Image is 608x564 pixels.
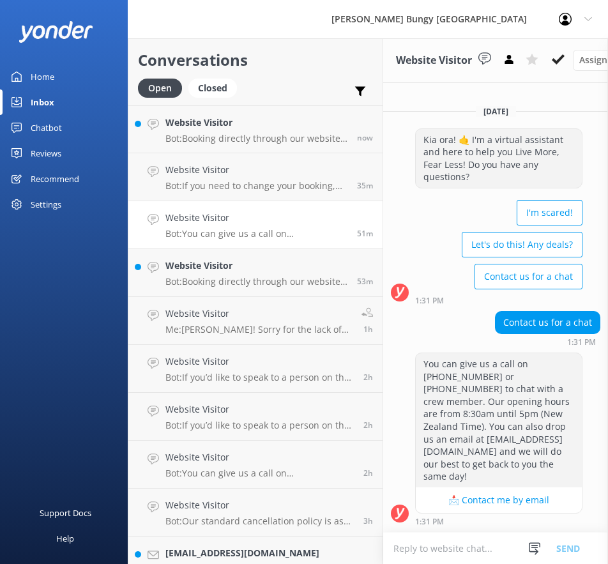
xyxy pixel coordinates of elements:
span: 11:43am 14-Aug-2025 (UTC +12:00) Pacific/Auckland [363,468,373,478]
p: Bot: Booking directly through our website always offers the best prices. Our combos are the best ... [165,133,347,144]
p: Bot: Booking directly through our website always offers the best prices. Our combos are the best ... [165,276,347,287]
strong: 1:31 PM [415,297,444,305]
span: 12:06pm 14-Aug-2025 (UTC +12:00) Pacific/Auckland [363,372,373,383]
h4: Website Visitor [165,116,347,130]
div: Open [138,79,182,98]
h4: Website Visitor [165,307,352,321]
a: Website VisitorBot:If you’d like to speak to a person on the [PERSON_NAME] Bungy reservations tea... [128,345,383,393]
div: 01:31pm 14-Aug-2025 (UTC +12:00) Pacific/Auckland [415,296,582,305]
a: Website VisitorBot:You can give us a call on [PHONE_NUMBER] or [PHONE_NUMBER] to chat with a crew... [128,201,383,249]
h4: Website Visitor [165,163,347,177]
button: 📩 Contact me by email [416,487,582,513]
h3: Website Visitor [396,52,472,69]
h4: Website Visitor [165,211,347,225]
p: Bot: If you need to change your booking, please give us a call on [PHONE_NUMBER], [PHONE_NUMBER] ... [165,180,347,192]
div: Home [31,64,54,89]
div: Closed [188,79,237,98]
div: Help [56,526,74,551]
div: Kia ora! 🤙 I'm a virtual assistant and here to help you Live More, Fear Less! Do you have any que... [416,129,582,188]
a: Closed [188,80,243,95]
a: Website VisitorBot:Booking directly through our website always offers the best prices. Our combos... [128,105,383,153]
h2: Conversations [138,48,373,72]
a: Website VisitorMe:[PERSON_NAME]! Sorry for the lack of response, were you still happy to book thi... [128,297,383,345]
p: Bot: Our standard cancellation policy is as follows: Cancellations more than 48 hours in advance ... [165,515,354,527]
span: 01:31pm 14-Aug-2025 (UTC +12:00) Pacific/Auckland [357,228,373,239]
div: Support Docs [40,500,91,526]
h4: [EMAIL_ADDRESS][DOMAIN_NAME] [165,546,354,560]
div: Recommend [31,166,79,192]
span: [DATE] [476,106,516,117]
a: Website VisitorBot:You can give us a call on [PHONE_NUMBER] or [PHONE_NUMBER] to chat with a crew... [128,441,383,489]
h4: Website Visitor [165,498,354,512]
p: Bot: If you’d like to speak to a person on the [PERSON_NAME] Bungy reservations team, please call... [165,372,354,383]
button: Let's do this! Any deals? [462,232,582,257]
h4: Website Visitor [165,450,354,464]
span: 01:46pm 14-Aug-2025 (UTC +12:00) Pacific/Auckland [357,180,373,191]
a: Website VisitorBot:If you need to change your booking, please give us a call on [PHONE_NUMBER], [... [128,153,383,201]
div: 01:31pm 14-Aug-2025 (UTC +12:00) Pacific/Auckland [415,517,582,526]
p: Bot: If you’d like to speak to a person on the [PERSON_NAME] Bungy reservations team, please call... [165,420,354,431]
strong: 1:31 PM [415,518,444,526]
img: yonder-white-logo.png [19,21,93,42]
span: 11:05am 14-Aug-2025 (UTC +12:00) Pacific/Auckland [363,515,373,526]
a: Open [138,80,188,95]
p: Bot: You can give us a call on [PHONE_NUMBER] or [PHONE_NUMBER] to chat with a crew member. Our o... [165,228,347,240]
button: Contact us for a chat [475,264,582,289]
div: Reviews [31,141,61,166]
p: Me: [PERSON_NAME]! Sorry for the lack of response, were you still happy to book this in? :) [165,324,352,335]
div: You can give us a call on [PHONE_NUMBER] or [PHONE_NUMBER] to chat with a crew member. Our openin... [416,353,582,487]
div: 01:31pm 14-Aug-2025 (UTC +12:00) Pacific/Auckland [495,337,600,346]
h4: Website Visitor [165,259,347,273]
span: 02:22pm 14-Aug-2025 (UTC +12:00) Pacific/Auckland [357,132,373,143]
span: 01:28pm 14-Aug-2025 (UTC +12:00) Pacific/Auckland [357,276,373,287]
a: Website VisitorBot:Our standard cancellation policy is as follows: Cancellations more than 48 hou... [128,489,383,537]
div: Settings [31,192,61,217]
a: Website VisitorBot:If you’d like to speak to a person on the [PERSON_NAME] Bungy reservations tea... [128,393,383,441]
h4: Website Visitor [165,402,354,416]
div: Inbox [31,89,54,115]
span: 12:48pm 14-Aug-2025 (UTC +12:00) Pacific/Auckland [363,324,373,335]
button: I'm scared! [517,200,582,225]
a: Website VisitorBot:Booking directly through our website always offers the best prices. Our combos... [128,249,383,297]
div: Contact us for a chat [496,312,600,333]
div: Chatbot [31,115,62,141]
strong: 1:31 PM [567,339,596,346]
h4: Website Visitor [165,354,354,369]
p: Bot: You can give us a call on [PHONE_NUMBER] or [PHONE_NUMBER] to chat with a crew member. Our o... [165,468,354,479]
span: 12:01pm 14-Aug-2025 (UTC +12:00) Pacific/Auckland [363,420,373,431]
